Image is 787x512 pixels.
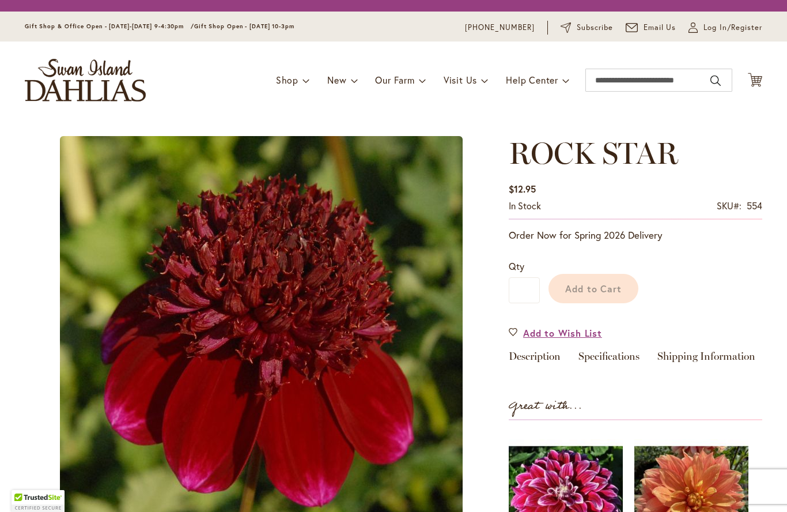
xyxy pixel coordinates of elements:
span: Help Center [506,74,558,86]
a: Add to Wish List [509,326,602,340]
a: Subscribe [561,22,613,33]
a: Specifications [578,351,640,368]
div: Detailed Product Info [509,351,762,368]
a: Description [509,351,561,368]
span: Log In/Register [703,22,762,33]
span: ROCK STAR [509,135,678,171]
span: Email Us [644,22,676,33]
div: Availability [509,199,541,213]
span: New [327,74,346,86]
span: Subscribe [577,22,613,33]
div: 554 [747,199,762,213]
span: Gift Shop & Office Open - [DATE]-[DATE] 9-4:30pm / [25,22,194,30]
a: Shipping Information [657,351,755,368]
span: Gift Shop Open - [DATE] 10-3pm [194,22,294,30]
span: In stock [509,199,541,212]
a: Log In/Register [688,22,762,33]
a: [PHONE_NUMBER] [465,22,535,33]
span: Add to Wish List [523,326,602,340]
a: store logo [25,59,146,101]
iframe: Launch Accessibility Center [9,471,41,503]
span: Shop [276,74,298,86]
span: $12.95 [509,183,536,195]
span: Visit Us [444,74,477,86]
span: Our Farm [375,74,414,86]
span: Qty [509,260,524,272]
strong: Great with... [509,397,582,416]
strong: SKU [717,199,741,212]
button: Search [710,71,721,90]
p: Order Now for Spring 2026 Delivery [509,228,762,242]
a: Email Us [626,22,676,33]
